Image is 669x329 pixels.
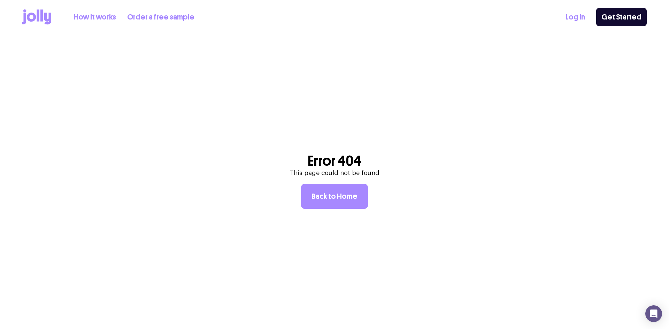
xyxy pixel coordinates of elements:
[301,184,368,209] a: Back to Home
[566,11,585,23] a: Log In
[290,155,379,166] h1: Error 404
[290,169,379,177] p: This page could not be found
[74,11,116,23] a: How it works
[596,8,647,26] a: Get Started
[645,305,662,322] div: Open Intercom Messenger
[127,11,194,23] a: Order a free sample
